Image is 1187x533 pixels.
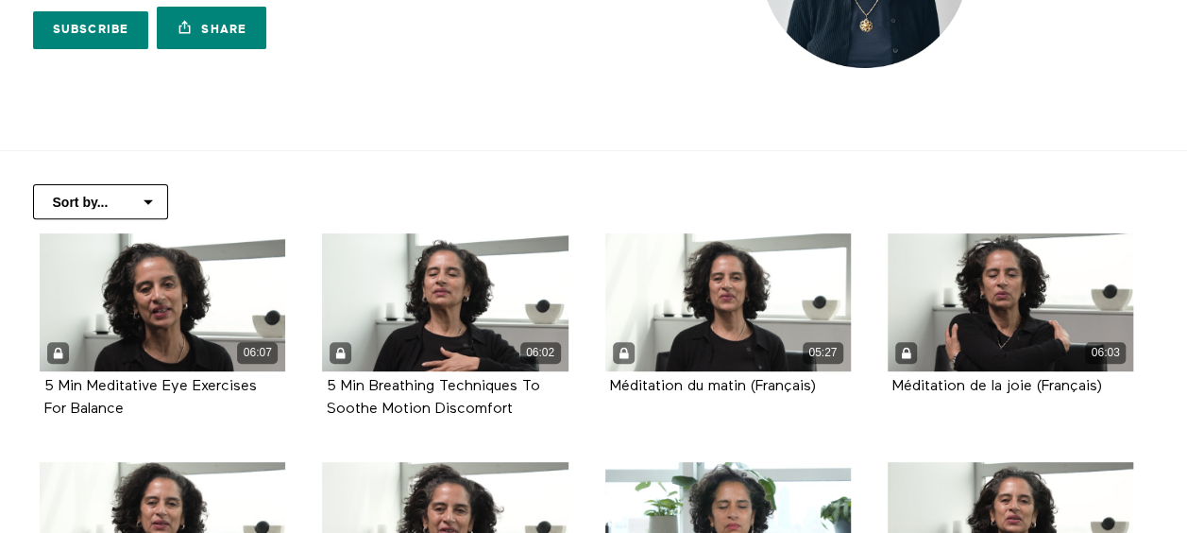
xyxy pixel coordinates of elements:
div: 06:02 [520,342,561,364]
a: Méditation de la joie (Français) 06:03 [888,233,1133,371]
a: Share [157,7,266,49]
div: 06:03 [1085,342,1126,364]
div: 06:07 [237,342,278,364]
a: 5 Min Meditative Eye Exercises For Balance 06:07 [40,233,285,371]
a: Subscribe [33,11,149,49]
strong: Méditation de la joie (Français) [892,379,1102,394]
strong: 5 Min Breathing Techniques To Soothe Motion Discomfort [327,379,540,416]
strong: Méditation du matin (Français) [610,379,816,394]
a: Méditation du matin (Français) [610,379,816,393]
strong: 5 Min Meditative Eye Exercises For Balance [44,379,257,416]
a: 5 Min Breathing Techniques To Soothe Motion Discomfort [327,379,540,415]
div: 05:27 [803,342,843,364]
a: 5 Min Meditative Eye Exercises For Balance [44,379,257,415]
a: 5 Min Breathing Techniques To Soothe Motion Discomfort 06:02 [322,233,568,371]
a: Méditation de la joie (Français) [892,379,1102,393]
a: Méditation du matin (Français) 05:27 [605,233,851,371]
